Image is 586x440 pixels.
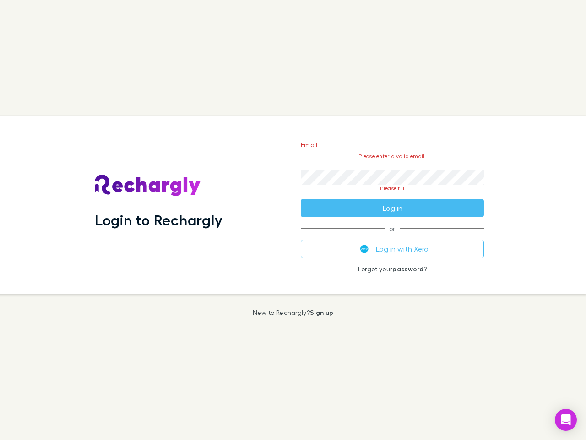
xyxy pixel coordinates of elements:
img: Rechargly's Logo [95,175,201,197]
p: Please fill [301,185,484,192]
div: Open Intercom Messenger [555,409,577,431]
img: Xero's logo [360,245,369,253]
p: Forgot your ? [301,265,484,273]
p: Please enter a valid email. [301,153,484,159]
button: Log in [301,199,484,217]
a: Sign up [310,308,333,316]
h1: Login to Rechargly [95,211,222,229]
button: Log in with Xero [301,240,484,258]
p: New to Rechargly? [253,309,334,316]
a: password [392,265,423,273]
span: or [301,228,484,229]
